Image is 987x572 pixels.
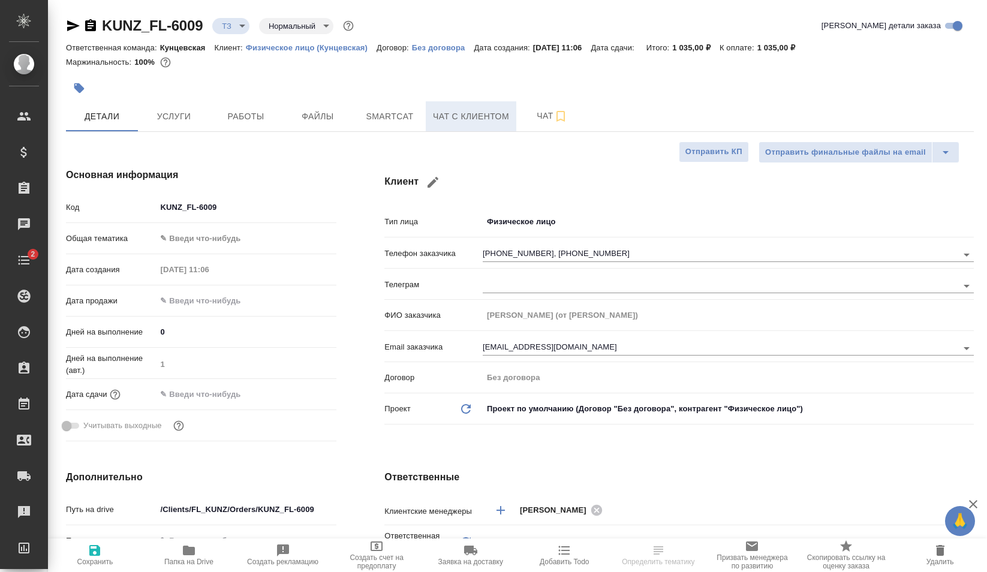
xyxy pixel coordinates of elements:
[765,146,926,159] span: Отправить финальные файлы на email
[218,21,235,31] button: ТЗ
[720,43,757,52] p: К оплате:
[66,168,336,182] h4: Основная информация
[384,372,483,384] p: Договор
[73,109,131,124] span: Детали
[384,470,974,484] h4: Ответственные
[950,508,970,534] span: 🙏
[156,292,261,309] input: ✎ Введи что-нибудь
[3,245,45,275] a: 2
[433,109,509,124] span: Чат с клиентом
[893,538,987,572] button: Удалить
[341,18,356,34] button: Доп статусы указывают на важность/срочность заказа
[66,58,134,67] p: Маржинальность:
[246,42,377,52] a: Физическое лицо (Кунцевская)
[156,386,261,403] input: ✎ Введи что-нибудь
[66,233,156,245] p: Общая тематика
[685,145,742,159] span: Отправить КП
[483,306,974,324] input: Пустое поле
[672,43,720,52] p: 1 035,00 ₽
[384,341,483,353] p: Email заказчика
[160,43,215,52] p: Кунцевская
[66,43,160,52] p: Ответственная команда:
[807,553,886,570] span: Скопировать ссылку на оценку заказа
[156,501,336,518] input: ✎ Введи что-нибудь
[486,496,515,525] button: Добавить менеджера
[799,538,893,572] button: Скопировать ссылку на оценку заказа
[212,18,249,34] div: ТЗ
[48,538,142,572] button: Сохранить
[361,109,419,124] span: Smartcat
[384,505,483,517] p: Клиентские менеджеры
[66,535,156,547] p: Путь
[384,309,483,321] p: ФИО заказчика
[384,403,411,415] p: Проект
[77,558,113,566] span: Сохранить
[66,295,156,307] p: Дата продажи
[384,216,483,228] p: Тип лица
[591,43,637,52] p: Дата сдачи:
[164,558,213,566] span: Папка на Drive
[66,470,336,484] h4: Дополнительно
[66,19,80,33] button: Скопировать ссылку для ЯМессенджера
[156,356,336,373] input: Пустое поле
[247,558,318,566] span: Создать рекламацию
[474,43,532,52] p: Дата создания:
[540,558,589,566] span: Добавить Todo
[958,246,975,263] button: Open
[384,248,483,260] p: Телефон заказчика
[156,198,336,216] input: ✎ Введи что-нибудь
[66,201,156,213] p: Код
[215,43,246,52] p: Клиент:
[712,553,792,570] span: Призвать менеджера по развитию
[945,506,975,536] button: 🙏
[66,504,156,516] p: Путь на drive
[483,399,974,419] div: Проект по умолчанию (Договор "Без договора", контрагент "Физическое лицо")
[246,43,377,52] p: Физическое лицо (Кунцевская)
[289,109,347,124] span: Файлы
[520,502,606,517] div: [PERSON_NAME]
[646,43,672,52] p: Итого:
[384,279,483,291] p: Телеграм
[926,558,954,566] span: Удалить
[533,43,591,52] p: [DATE] 11:06
[160,233,322,245] div: ✎ Введи что-нибудь
[384,168,974,197] h4: Клиент
[142,538,236,572] button: Папка на Drive
[553,109,568,124] svg: Подписаться
[83,420,162,432] span: Учитывать выходные
[822,20,941,32] span: [PERSON_NAME] детали заказа
[423,538,517,572] button: Заявка на доставку
[156,261,261,278] input: Пустое поле
[66,264,156,276] p: Дата создания
[759,142,959,163] div: split button
[107,387,123,402] button: Если добавить услуги и заполнить их объемом, то дата рассчитается автоматически
[757,43,805,52] p: 1 035,00 ₽
[102,17,203,34] a: KUNZ_FL-6009
[330,538,424,572] button: Создать счет на предоплату
[705,538,799,572] button: Призвать менеджера по развитию
[520,504,594,516] span: [PERSON_NAME]
[384,530,459,554] p: Ответственная команда
[217,109,275,124] span: Работы
[66,326,156,338] p: Дней на выполнение
[483,369,974,386] input: Пустое поле
[612,538,706,572] button: Определить тематику
[679,142,749,162] button: Отправить КП
[171,418,186,433] button: Выбери, если сб и вс нужно считать рабочими днями для выполнения заказа.
[517,538,612,572] button: Добавить Todo
[622,558,694,566] span: Определить тематику
[83,19,98,33] button: Скопировать ссылку
[377,43,412,52] p: Договор:
[156,323,336,341] input: ✎ Введи что-нибудь
[158,55,173,70] button: 0.00 RUB;
[483,212,974,232] div: Физическое лицо
[265,21,319,31] button: Нормальный
[523,109,581,124] span: Чат
[156,228,336,249] div: ✎ Введи что-нибудь
[156,532,336,549] input: ✎ Введи что-нибудь
[412,42,474,52] a: Без договора
[66,75,92,101] button: Добавить тэг
[412,43,474,52] p: Без договора
[483,532,974,552] div: ​
[438,558,502,566] span: Заявка на доставку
